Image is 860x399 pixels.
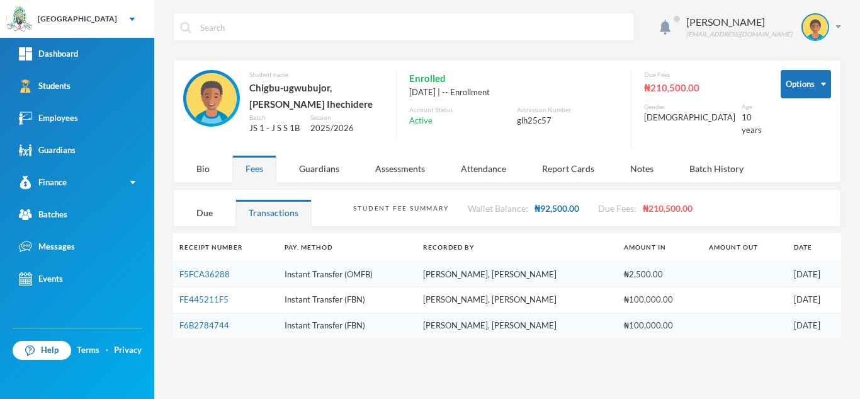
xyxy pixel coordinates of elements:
th: Receipt Number [173,233,278,262]
input: Search [199,13,628,42]
span: Wallet Balance: [468,203,528,214]
td: ₦2,500.00 [618,262,703,287]
td: [PERSON_NAME], [PERSON_NAME] [417,287,618,313]
div: [EMAIL_ADDRESS][DOMAIN_NAME] [686,30,792,39]
div: [PERSON_NAME] [686,14,792,30]
div: Messages [19,240,75,253]
span: Enrolled [409,70,446,86]
a: Terms [77,344,99,357]
div: Batch [249,113,301,122]
div: Admission Number [517,105,618,115]
th: Date [788,233,841,262]
th: Amount In [618,233,703,262]
td: ₦100,000.00 [618,313,703,338]
div: ₦210,500.00 [644,79,762,96]
a: FE445211F5 [179,294,229,304]
div: Report Cards [529,155,608,182]
td: Instant Transfer (OMFB) [278,262,417,287]
span: ₦92,500.00 [535,203,579,214]
div: Batches [19,208,67,221]
td: [PERSON_NAME], [PERSON_NAME] [417,313,618,338]
td: Instant Transfer (FBN) [278,313,417,338]
div: Employees [19,112,78,125]
img: logo [7,7,32,32]
td: [DATE] [788,287,841,313]
div: JS 1 - J S S 1B [249,122,301,135]
div: Account Status [409,105,511,115]
a: F6B2784744 [179,320,229,330]
div: Guardians [286,155,353,182]
a: Privacy [114,344,142,357]
div: Student name [249,70,383,79]
div: [DEMOGRAPHIC_DATA] [644,112,735,124]
div: Age [742,102,762,112]
div: Due Fees [644,70,762,79]
div: Events [19,272,63,286]
div: Batch History [676,155,757,182]
div: Attendance [448,155,519,182]
td: [DATE] [788,313,841,338]
div: Transactions [235,199,312,226]
th: Pay. Method [278,233,417,262]
span: Active [409,115,433,127]
span: ₦210,500.00 [643,203,693,214]
div: glh25c57 [517,115,618,127]
div: [GEOGRAPHIC_DATA] [38,13,117,25]
td: [PERSON_NAME], [PERSON_NAME] [417,262,618,287]
img: STUDENT [803,14,828,40]
td: [DATE] [788,262,841,287]
a: Help [13,341,71,360]
div: Session [310,113,383,122]
div: · [106,344,108,357]
div: Student Fee Summary [353,204,448,213]
div: Students [19,79,71,93]
div: [DATE] | -- Enrollment [409,86,618,99]
div: Gender [644,102,735,112]
div: Finance [19,176,67,189]
div: Assessments [362,155,438,182]
span: Due Fees: [598,203,637,214]
div: Dashboard [19,47,78,61]
th: Recorded By [417,233,618,262]
th: Amount Out [703,233,788,262]
div: Due [183,199,226,226]
img: search [180,22,191,33]
div: Notes [617,155,667,182]
img: STUDENT [186,73,237,124]
div: Chigbu-ugwubujor, [PERSON_NAME] Ihechidere [249,79,383,113]
div: Guardians [19,144,76,157]
td: ₦100,000.00 [618,287,703,313]
div: Bio [183,155,223,182]
div: 10 years [742,112,762,136]
div: 2025/2026 [310,122,383,135]
a: F5FCA36288 [179,269,230,279]
button: Options [781,70,831,98]
div: Fees [232,155,276,182]
td: Instant Transfer (FBN) [278,287,417,313]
